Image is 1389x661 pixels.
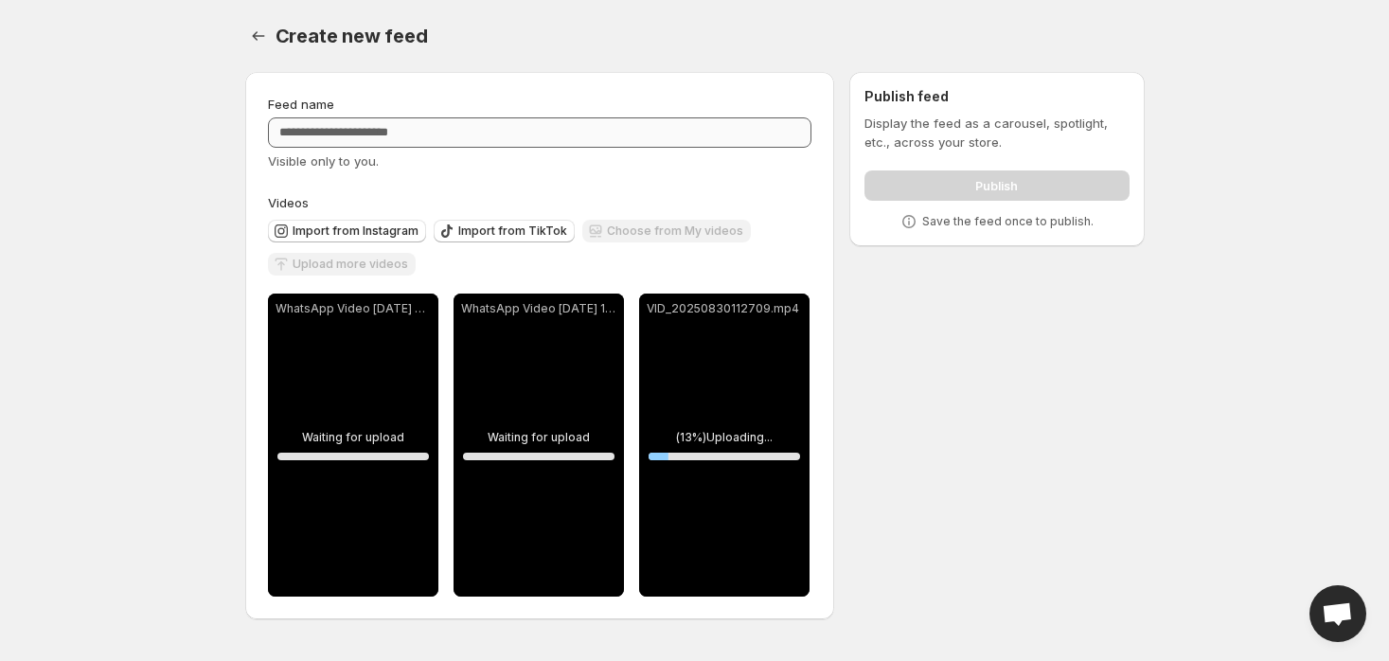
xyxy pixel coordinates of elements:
p: Save the feed once to publish. [922,214,1094,229]
a: Open chat [1309,585,1366,642]
span: Visible only to you. [268,153,379,169]
button: Import from TikTok [434,220,575,242]
p: VID_20250830112709.mp4 [647,301,802,316]
h2: Publish feed [864,87,1129,106]
span: Import from TikTok [458,223,567,239]
span: Videos [268,195,309,210]
span: Feed name [268,97,334,112]
button: Import from Instagram [268,220,426,242]
p: WhatsApp Video [DATE] 12.28.17_b9c186f3.mp4 [461,301,616,316]
span: Import from Instagram [293,223,418,239]
button: Settings [245,23,272,49]
span: Create new feed [276,25,428,47]
p: WhatsApp Video [DATE] at 12.31.04_2fcd79e1.mp4 [276,301,431,316]
p: Display the feed as a carousel, spotlight, etc., across your store. [864,114,1129,152]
